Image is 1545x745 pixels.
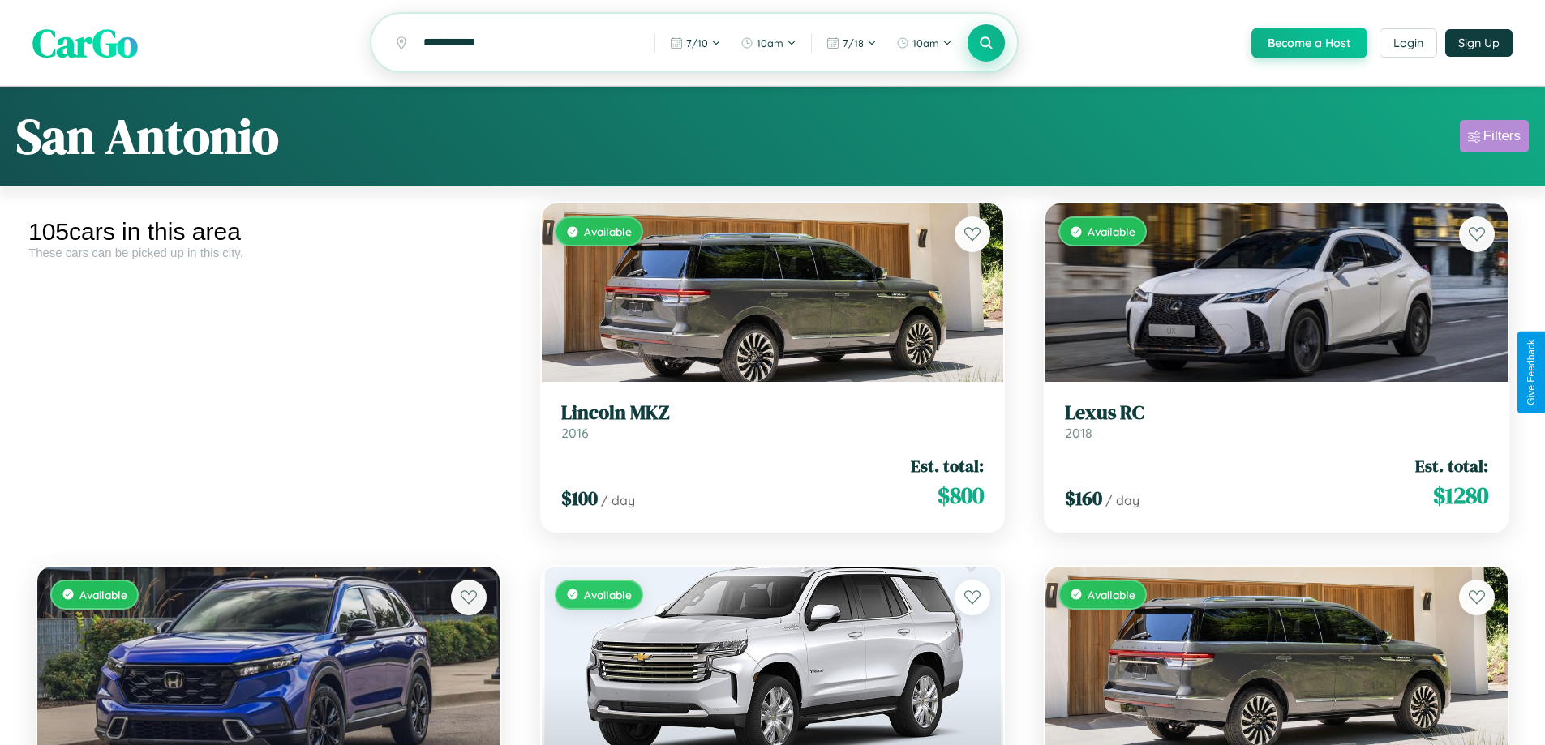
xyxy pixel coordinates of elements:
[1088,225,1135,238] span: Available
[1088,588,1135,602] span: Available
[561,485,598,512] span: $ 100
[1460,120,1529,152] button: Filters
[911,454,984,477] span: Est. total:
[79,588,127,602] span: Available
[732,30,805,56] button: 10am
[561,401,985,441] a: Lincoln MKZ2016
[28,246,509,259] div: These cars can be picked up in this city.
[584,588,632,602] span: Available
[1445,29,1513,57] button: Sign Up
[1415,454,1488,477] span: Est. total:
[888,30,960,56] button: 10am
[584,225,632,238] span: Available
[1483,128,1521,144] div: Filters
[28,218,509,246] div: 105 cars in this area
[1380,28,1437,58] button: Login
[818,30,885,56] button: 7/18
[32,16,138,70] span: CarGo
[757,36,783,49] span: 10am
[1526,340,1537,405] div: Give Feedback
[1065,401,1488,425] h3: Lexus RC
[843,36,864,49] span: 7 / 18
[561,425,589,441] span: 2016
[1105,492,1139,508] span: / day
[1065,425,1092,441] span: 2018
[686,36,708,49] span: 7 / 10
[662,30,729,56] button: 7/10
[1065,485,1102,512] span: $ 160
[938,479,984,512] span: $ 800
[561,401,985,425] h3: Lincoln MKZ
[1251,28,1367,58] button: Become a Host
[912,36,939,49] span: 10am
[1065,401,1488,441] a: Lexus RC2018
[601,492,635,508] span: / day
[1433,479,1488,512] span: $ 1280
[16,103,279,169] h1: San Antonio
